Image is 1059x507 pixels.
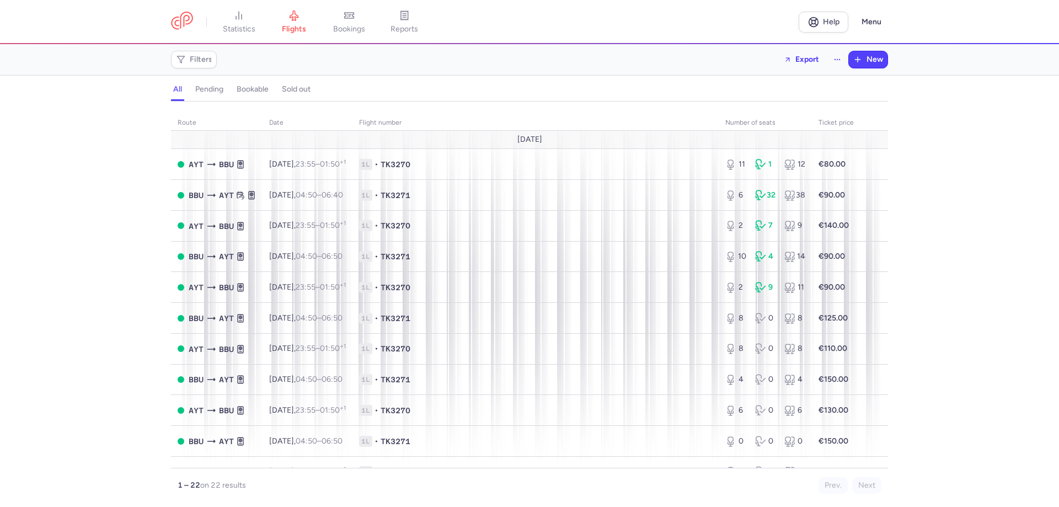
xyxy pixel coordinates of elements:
span: Help [823,18,839,26]
span: AYT [189,281,204,293]
span: reports [391,24,418,34]
time: 06:50 [322,252,343,261]
span: • [375,190,378,201]
span: [DATE], [269,375,343,384]
span: BBU [189,189,204,201]
span: 1L [359,251,372,262]
strong: €90.00 [819,252,845,261]
div: 9 [784,220,805,231]
a: reports [377,10,432,34]
span: – [296,221,346,230]
h4: sold out [282,84,311,94]
span: TK3270 [381,405,410,416]
button: Filters [172,51,216,68]
div: 8 [725,313,746,324]
th: Ticket price [812,115,860,131]
span: – [296,436,343,446]
span: [DATE] [517,135,542,144]
div: 4 [784,374,805,385]
span: 1L [359,159,372,170]
span: [DATE], [269,282,346,292]
div: 8 [784,343,805,354]
strong: €110.00 [819,344,847,353]
th: date [263,115,352,131]
div: 32 [755,190,776,201]
sup: +1 [340,404,346,412]
span: BBU [219,158,234,170]
time: 01:50 [320,467,346,476]
span: [DATE], [269,467,346,476]
th: Flight number [352,115,719,131]
button: Menu [855,12,888,33]
time: 04:50 [296,436,317,446]
strong: €140.00 [819,221,849,230]
div: 10 [725,251,746,262]
span: TK3271 [381,374,410,385]
span: 1L [359,374,372,385]
span: [DATE], [269,405,346,415]
span: BBU [189,373,204,386]
span: AYT [219,312,234,324]
span: – [296,190,343,200]
span: 1L [359,466,372,477]
button: New [849,51,887,68]
time: 23:55 [296,282,315,292]
strong: €90.00 [819,282,845,292]
div: 11 [784,282,805,293]
div: 6 [725,190,746,201]
div: 0 [755,436,776,447]
strong: €150.00 [819,436,848,446]
div: 8 [725,343,746,354]
span: – [296,252,343,261]
div: 1 [755,159,776,170]
div: 6 [784,405,805,416]
strong: €130.00 [819,405,848,415]
span: • [375,343,378,354]
div: 8 [784,466,805,477]
time: 01:50 [320,405,346,415]
time: 06:50 [322,313,343,323]
span: BBU [219,404,234,417]
time: 01:50 [320,344,346,353]
strong: €150.00 [819,375,848,384]
span: TK3270 [381,220,410,231]
div: 0 [755,466,776,477]
time: 23:55 [296,221,315,230]
sup: +1 [340,466,346,473]
time: 23:55 [296,405,315,415]
span: statistics [223,24,255,34]
time: 06:40 [322,190,343,200]
span: BBU [219,281,234,293]
span: AYT [189,466,204,478]
span: AYT [219,435,234,447]
span: • [375,405,378,416]
a: statistics [211,10,266,34]
div: 0 [755,313,776,324]
div: 2 [725,282,746,293]
sup: +1 [340,220,346,227]
span: 1L [359,343,372,354]
div: 12 [784,159,805,170]
span: – [296,467,346,476]
span: TK3270 [381,466,410,477]
div: 14 [784,251,805,262]
span: 1L [359,220,372,231]
time: 23:55 [296,159,315,169]
span: BBU [219,220,234,232]
strong: €125.00 [819,313,848,323]
div: 8 [784,313,805,324]
span: 1L [359,436,372,447]
time: 06:50 [322,375,343,384]
th: route [171,115,263,131]
span: – [296,313,343,323]
span: – [296,375,343,384]
span: [DATE], [269,436,343,446]
span: Filters [190,55,212,64]
span: TK3271 [381,313,410,324]
div: 7 [755,220,776,231]
time: 23:55 [296,344,315,353]
span: on 22 results [200,481,246,490]
div: 0 [725,436,746,447]
button: Next [852,477,881,494]
span: TK3271 [381,251,410,262]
